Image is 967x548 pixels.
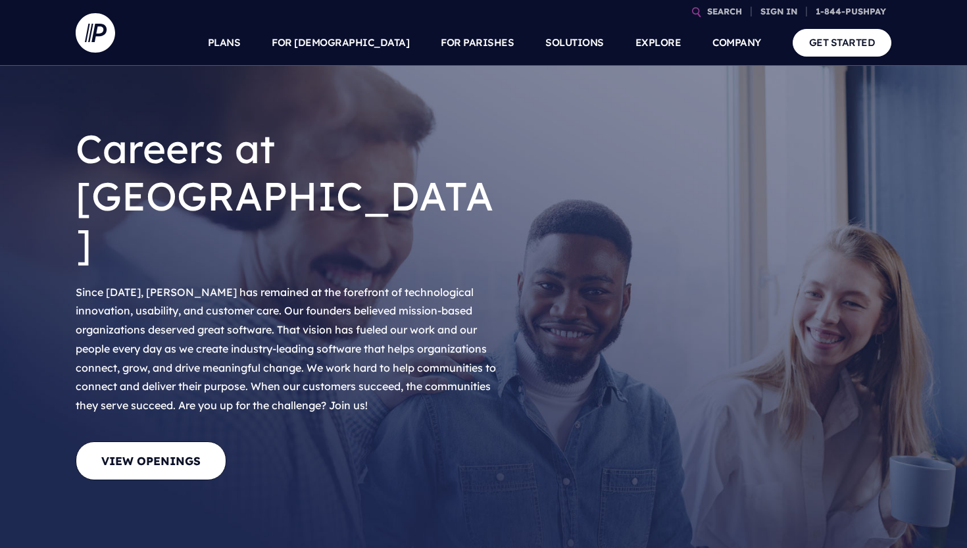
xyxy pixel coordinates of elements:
a: PLANS [208,20,241,66]
a: SOLUTIONS [545,20,604,66]
h1: Careers at [GEOGRAPHIC_DATA] [76,114,503,278]
span: Since [DATE], [PERSON_NAME] has remained at the forefront of technological innovation, usability,... [76,286,496,412]
a: COMPANY [712,20,761,66]
a: EXPLORE [635,20,682,66]
a: View Openings [76,441,226,480]
a: FOR PARISHES [441,20,514,66]
a: FOR [DEMOGRAPHIC_DATA] [272,20,409,66]
a: GET STARTED [793,29,892,56]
